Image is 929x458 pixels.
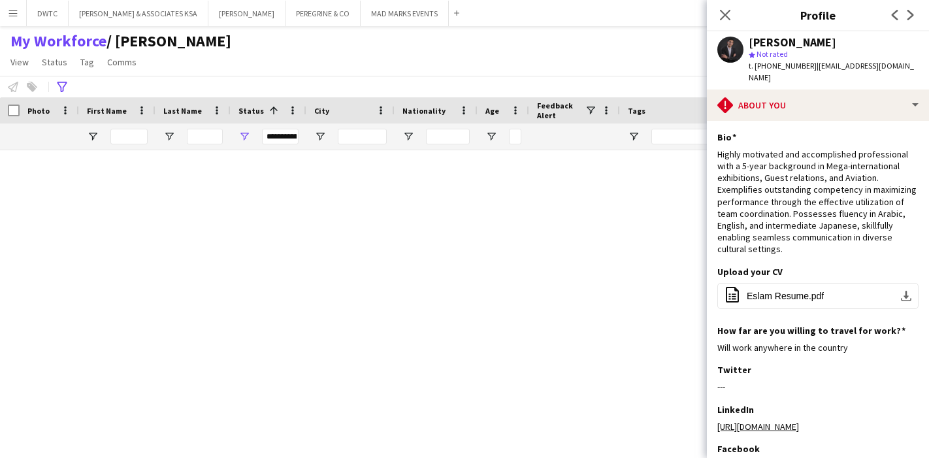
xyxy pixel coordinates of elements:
span: Tags [628,106,645,116]
input: Last Name Filter Input [187,129,223,144]
span: Nationality [402,106,446,116]
span: Last Name [163,106,202,116]
button: Open Filter Menu [87,131,99,142]
h3: Upload your CV [717,266,783,278]
button: Open Filter Menu [163,131,175,142]
a: Status [37,54,73,71]
span: City [314,106,329,116]
div: Highly motivated and accomplished professional with a 5-year background in Mega-international exh... [717,148,919,255]
button: [PERSON_NAME] & ASSOCIATES KSA [69,1,208,26]
h3: Facebook [717,443,760,455]
a: View [5,54,34,71]
button: MAD MARKS EVENTS [361,1,449,26]
button: [PERSON_NAME] [208,1,285,26]
button: DWTC [27,1,69,26]
button: Open Filter Menu [402,131,414,142]
span: First Name [87,106,127,116]
button: Open Filter Menu [628,131,640,142]
h3: LinkedIn [717,404,754,416]
span: View [10,56,29,68]
span: Photo [27,106,50,116]
button: Open Filter Menu [485,131,497,142]
h3: Twitter [717,364,751,376]
span: Comms [107,56,137,68]
button: Open Filter Menu [238,131,250,142]
div: Will work anywhere in the country [717,342,919,353]
span: Tag [80,56,94,68]
span: Not rated [757,49,788,59]
h3: Bio [717,131,736,143]
span: t. [PHONE_NUMBER] [749,61,817,71]
a: [URL][DOMAIN_NAME] [717,421,799,433]
button: Open Filter Menu [314,131,326,142]
div: About you [707,90,929,121]
span: Julie [106,31,231,51]
h3: Profile [707,7,929,24]
span: Feedback Alert [537,101,585,120]
button: PEREGRINE & CO [285,1,361,26]
a: My Workforce [10,31,106,51]
h3: How far are you willing to travel for work? [717,325,905,336]
span: | [EMAIL_ADDRESS][DOMAIN_NAME] [749,61,914,82]
input: City Filter Input [338,129,387,144]
input: Age Filter Input [509,129,521,144]
input: First Name Filter Input [110,129,148,144]
a: Tag [75,54,99,71]
span: Eslam Resume.pdf [747,291,824,301]
a: Comms [102,54,142,71]
div: [PERSON_NAME] [749,37,836,48]
div: --- [717,381,919,393]
button: Eslam Resume.pdf [717,283,919,309]
app-action-btn: Advanced filters [54,79,70,95]
input: Nationality Filter Input [426,129,470,144]
span: Status [42,56,67,68]
span: Age [485,106,499,116]
span: Status [238,106,264,116]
